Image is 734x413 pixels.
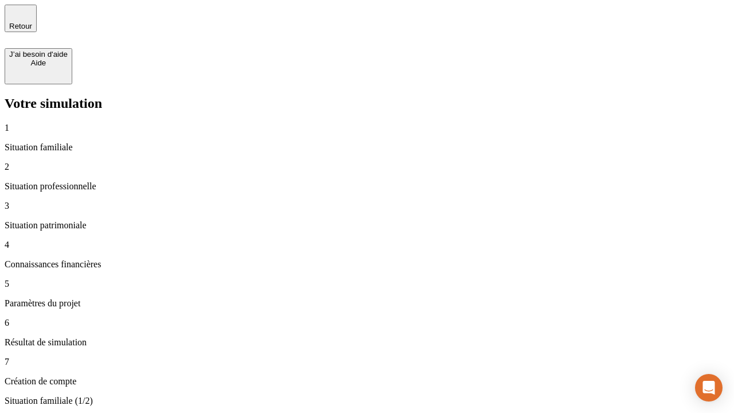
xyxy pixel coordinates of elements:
[5,318,729,328] p: 6
[5,259,729,270] p: Connaissances financières
[5,142,729,153] p: Situation familiale
[695,374,723,402] div: Open Intercom Messenger
[5,123,729,133] p: 1
[9,22,32,30] span: Retour
[9,59,68,67] div: Aide
[5,181,729,192] p: Situation professionnelle
[5,240,729,250] p: 4
[5,201,729,211] p: 3
[5,48,72,84] button: J’ai besoin d'aideAide
[5,357,729,367] p: 7
[9,50,68,59] div: J’ai besoin d'aide
[5,5,37,32] button: Retour
[5,337,729,348] p: Résultat de simulation
[5,279,729,289] p: 5
[5,376,729,387] p: Création de compte
[5,96,729,111] h2: Votre simulation
[5,220,729,231] p: Situation patrimoniale
[5,162,729,172] p: 2
[5,298,729,309] p: Paramètres du projet
[5,396,729,406] p: Situation familiale (1/2)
